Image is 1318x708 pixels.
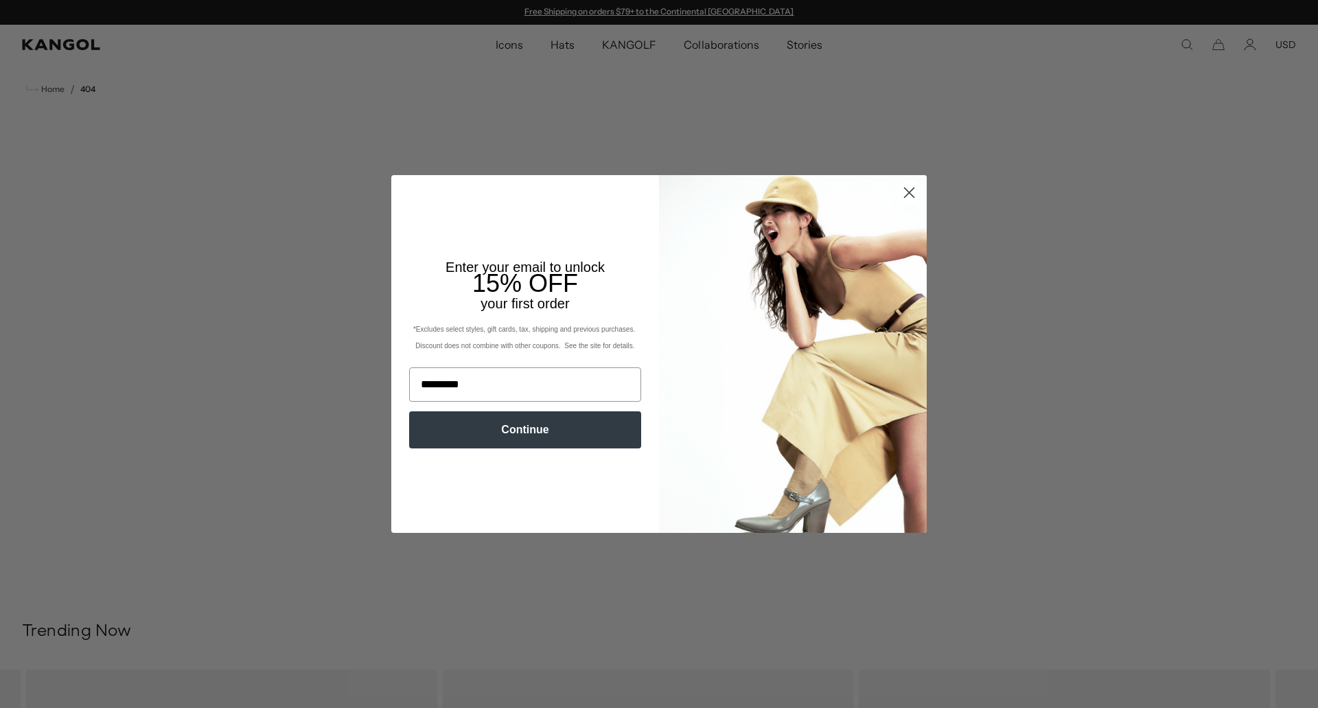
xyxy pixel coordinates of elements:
img: 93be19ad-e773-4382-80b9-c9d740c9197f.jpeg [659,175,927,532]
button: Close dialog [897,181,921,205]
input: Email [409,367,641,402]
span: *Excludes select styles, gift cards, tax, shipping and previous purchases. Discount does not comb... [413,326,637,350]
span: 15% OFF [472,269,578,297]
span: your first order [481,296,569,311]
span: Enter your email to unlock [446,260,605,275]
button: Continue [409,411,641,448]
